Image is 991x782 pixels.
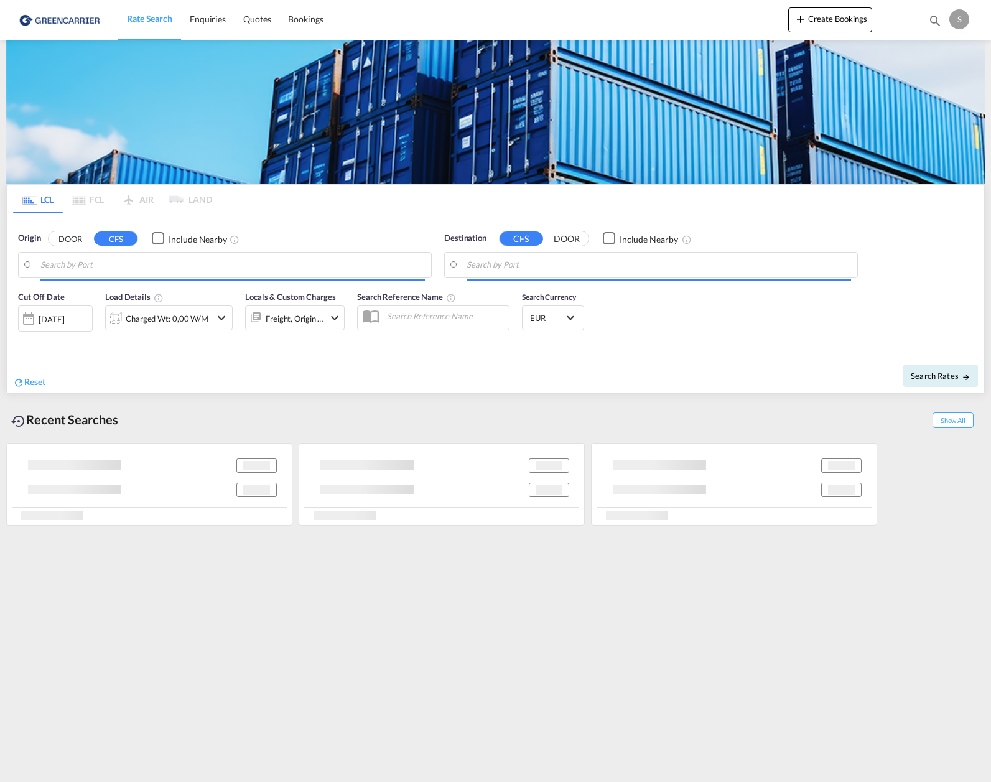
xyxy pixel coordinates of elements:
button: DOOR [49,231,92,246]
div: Include Nearby [169,233,227,245]
button: DOOR [545,231,589,246]
button: Search Ratesicon-arrow-right [903,364,978,386]
md-checkbox: Checkbox No Ink [152,232,227,245]
md-checkbox: Checkbox No Ink [603,232,678,245]
md-icon: icon-chevron-down [214,310,229,325]
div: Recent Searches [6,406,123,434]
div: Charged Wt: 0,00 W/M [126,309,208,327]
div: S [949,9,969,29]
span: Cut Off Date [18,292,65,302]
button: CFS [500,231,543,246]
span: Search Reference Name [357,292,456,302]
span: Locals & Custom Charges [245,292,336,302]
span: EUR [530,312,565,324]
div: Charged Wt: 0,00 W/Micon-chevron-down [105,305,233,330]
div: Origin DOOR CFS Checkbox No InkUnchecked: Ignores neighbouring ports when fetching rates.Checked ... [7,213,984,393]
span: Enquiries [190,14,226,24]
md-icon: icon-chevron-down [327,310,342,325]
md-icon: icon-refresh [13,376,24,388]
img: GreenCarrierFCL_LCL.png [6,40,985,184]
md-icon: icon-plus 400-fg [793,11,808,26]
input: Search Reference Name [381,307,509,325]
button: icon-plus 400-fgCreate Bookings [788,7,872,32]
div: [DATE] [18,305,93,331]
span: Bookings [288,14,323,24]
span: Search Rates [911,370,970,380]
md-icon: Your search will be saved by the below given name [446,292,456,302]
span: Quotes [243,14,271,24]
md-icon: icon-magnify [928,14,942,27]
md-datepicker: Select [18,330,27,347]
span: Rate Search [127,13,172,24]
div: icon-magnify [928,14,942,32]
span: Origin [18,232,40,244]
div: Freight Origin Destinationicon-chevron-down [245,305,345,330]
md-pagination-wrapper: Use the left and right arrow keys to navigate between tabs [13,185,212,213]
md-select: Select Currency: € EUREuro [529,309,577,327]
div: Include Nearby [620,233,678,245]
md-icon: Unchecked: Ignores neighbouring ports when fetching rates.Checked : Includes neighbouring ports w... [230,234,240,244]
div: icon-refreshReset [13,376,45,389]
button: CFS [94,231,137,246]
div: [DATE] [39,313,64,324]
div: Freight Origin Destination [266,309,324,327]
span: Destination [444,232,486,244]
md-icon: icon-arrow-right [962,372,970,381]
md-icon: icon-backup-restore [11,414,26,429]
span: Reset [24,376,45,387]
md-tab-item: LCL [13,185,63,213]
img: 1378a7308afe11ef83610d9e779c6b34.png [19,6,103,34]
input: Search by Port [40,256,425,274]
span: Load Details [105,292,164,302]
span: Show All [933,412,974,428]
md-icon: Chargeable Weight [154,292,164,302]
input: Search by Port [467,256,851,274]
md-icon: Unchecked: Ignores neighbouring ports when fetching rates.Checked : Includes neighbouring ports w... [682,234,692,244]
span: Search Currency [522,292,576,302]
